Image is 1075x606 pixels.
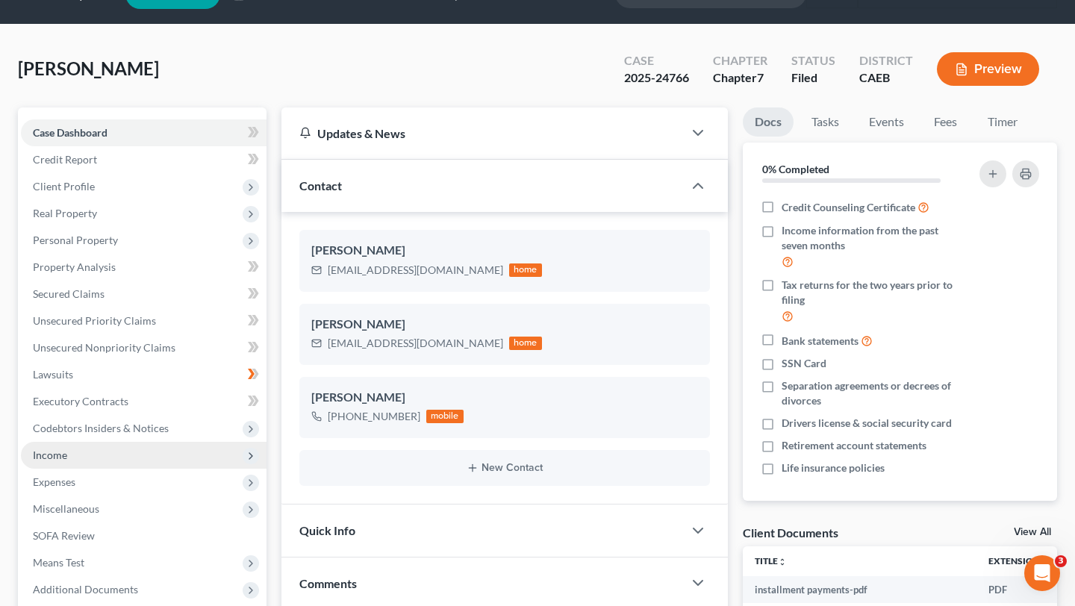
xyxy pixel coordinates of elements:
div: [EMAIL_ADDRESS][DOMAIN_NAME] [328,336,503,351]
a: SOFA Review [21,522,267,549]
div: mobile [426,410,464,423]
td: PDF [976,576,1061,603]
span: Expenses [33,475,75,488]
div: Client Documents [743,525,838,540]
div: Filed [791,69,835,87]
div: [PERSON_NAME] [311,389,698,407]
span: Executory Contracts [33,395,128,407]
span: Codebtors Insiders & Notices [33,422,169,434]
iframe: Intercom live chat [1024,555,1060,591]
a: Timer [976,107,1029,137]
div: Updates & News [299,125,665,141]
a: Titleunfold_more [755,555,787,566]
a: Lawsuits [21,361,267,388]
div: Case [624,52,689,69]
a: Secured Claims [21,281,267,307]
a: Fees [922,107,970,137]
span: Lawsuits [33,368,73,381]
span: Life insurance policies [782,460,885,475]
a: View All [1014,527,1051,537]
span: Credit Counseling Certificate [782,200,915,215]
div: Chapter [713,69,767,87]
span: Secured Claims [33,287,105,300]
div: Chapter [713,52,767,69]
span: Income [33,449,67,461]
div: [EMAIL_ADDRESS][DOMAIN_NAME] [328,263,503,278]
button: New Contact [311,462,698,474]
div: Status [791,52,835,69]
a: Case Dashboard [21,119,267,146]
div: [PERSON_NAME] [311,316,698,334]
a: Extensionunfold_more [988,555,1049,566]
a: Unsecured Nonpriority Claims [21,334,267,361]
span: Comments [299,576,357,590]
button: Preview [937,52,1039,86]
span: Retirement account statements [782,438,926,453]
span: Property Analysis [33,260,116,273]
div: home [509,263,542,277]
span: Personal Property [33,234,118,246]
span: Means Test [33,556,84,569]
div: home [509,337,542,350]
span: Credit Report [33,153,97,166]
span: 3 [1055,555,1067,567]
div: CAEB [859,69,913,87]
span: [PERSON_NAME] [18,57,159,79]
span: Unsecured Priority Claims [33,314,156,327]
span: Income information from the past seven months [782,223,966,253]
span: Tax returns for the two years prior to filing [782,278,966,307]
strong: 0% Completed [762,163,829,175]
span: SSN Card [782,356,826,371]
a: Docs [743,107,794,137]
span: Additional Documents [33,583,138,596]
i: unfold_more [778,557,787,566]
span: Miscellaneous [33,502,99,515]
span: Case Dashboard [33,126,107,139]
span: Unsecured Nonpriority Claims [33,341,175,354]
span: Bank statements [782,334,859,349]
span: Contact [299,178,342,193]
span: Client Profile [33,180,95,193]
span: Real Property [33,207,97,219]
span: SOFA Review [33,529,95,542]
a: Credit Report [21,146,267,173]
a: Executory Contracts [21,388,267,415]
div: [PERSON_NAME] [311,242,698,260]
div: District [859,52,913,69]
span: Separation agreements or decrees of divorces [782,378,966,408]
a: Events [857,107,916,137]
a: Unsecured Priority Claims [21,307,267,334]
span: Drivers license & social security card [782,416,952,431]
a: Tasks [800,107,851,137]
a: Property Analysis [21,254,267,281]
span: Quick Info [299,523,355,537]
td: installment payments-pdf [743,576,976,603]
div: 2025-24766 [624,69,689,87]
div: [PHONE_NUMBER] [328,409,420,424]
span: 7 [757,70,764,84]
